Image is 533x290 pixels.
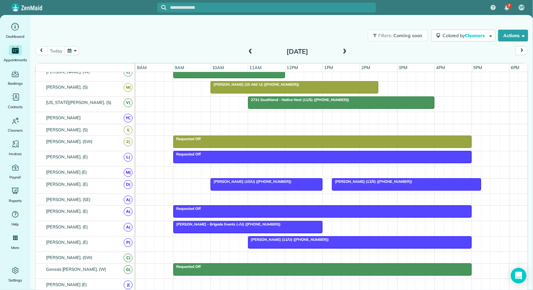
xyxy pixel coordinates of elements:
[511,268,526,283] div: Open Intercom Messenger
[6,33,24,40] span: Dashboard
[35,46,48,55] button: prev
[173,206,201,211] span: Requested Off
[332,179,413,184] span: [PERSON_NAME] (12/E) ([PHONE_NUMBER])
[211,65,226,70] span: 10am
[124,281,133,289] span: J(
[45,224,89,229] span: [PERSON_NAME]. (E)
[465,33,486,38] span: Cleaners
[124,180,133,189] span: D(
[124,265,133,274] span: G(
[45,139,94,144] span: [PERSON_NAME]. (SW)
[393,33,423,38] span: Coming soon
[248,97,350,102] span: 2731 Southland - Native Nest (11/S) ([PHONE_NUMBER])
[124,153,133,162] span: L(
[516,46,528,55] button: next
[9,151,22,157] span: Invoices
[45,197,92,202] span: [PERSON_NAME]. (SE)
[248,237,329,242] span: [PERSON_NAME] (11/U) ([PHONE_NUMBER])
[248,65,263,70] span: 11am
[9,174,21,181] span: Payroll
[3,162,28,181] a: Payroll
[45,115,82,120] span: [PERSON_NAME]
[3,115,28,134] a: Cleaners
[8,127,23,134] span: Cleaners
[173,264,201,269] span: Requested Off
[3,186,28,204] a: Reports
[45,209,89,214] span: [PERSON_NAME]. (E)
[210,179,291,184] span: [PERSON_NAME] (10/U) ([PHONE_NUMBER])
[47,46,65,55] button: today
[4,57,27,63] span: Appointments
[45,84,89,90] span: [PERSON_NAME]. (S)
[45,282,88,287] span: [PERSON_NAME] (E)
[3,139,28,157] a: Invoices
[124,207,133,216] span: A(
[323,65,334,70] span: 1pm
[124,254,133,262] span: C(
[360,65,371,70] span: 2pm
[45,69,91,74] span: [PERSON_NAME]. (W)
[124,83,133,92] span: M(
[124,238,133,247] span: P(
[124,196,133,204] span: A(
[45,100,113,105] span: [US_STATE][PERSON_NAME]. (S)
[173,137,201,141] span: Requested Off
[3,68,28,87] a: Bookings
[210,82,299,87] span: [PERSON_NAME] (10 AM/ U) ([PHONE_NUMBER])
[124,114,133,123] span: YC
[286,65,300,70] span: 12pm
[3,92,28,110] a: Contacts
[157,5,166,10] button: Focus search
[11,244,19,251] span: More
[498,30,528,41] button: Actions
[519,5,524,10] span: SR
[45,181,89,187] span: [PERSON_NAME]. (E)
[45,267,107,272] span: Genesis [PERSON_NAME]. (W)
[45,239,89,245] span: [PERSON_NAME]. (E)
[435,65,446,70] span: 4pm
[472,65,484,70] span: 5pm
[11,221,19,227] span: Help
[500,1,514,15] div: 7 unread notifications
[124,126,133,135] span: I(
[8,104,23,110] span: Contacts
[398,65,409,70] span: 3pm
[3,265,28,283] a: Settings
[3,45,28,63] a: Appointments
[124,68,133,77] span: L(
[124,98,133,107] span: V(
[443,33,487,38] span: Colored by
[379,33,392,38] span: Filters:
[3,209,28,227] a: Help
[124,168,133,177] span: M(
[431,30,495,41] button: Colored byCleaners
[509,65,521,70] span: 6pm
[8,277,22,283] span: Settings
[3,22,28,40] a: Dashboard
[9,197,22,204] span: Reports
[45,127,89,132] span: [PERSON_NAME]. (S)
[173,222,281,226] span: [PERSON_NAME] - Brigade Events (-/U) ([PHONE_NUMBER])
[45,255,94,260] span: [PERSON_NAME]. (SW)
[124,138,133,146] span: Z(
[45,169,88,175] span: [PERSON_NAME] (E)
[173,152,201,156] span: Requested Off
[161,5,166,10] svg: Focus search
[8,80,23,87] span: Bookings
[508,3,510,8] span: 7
[257,48,338,55] h2: [DATE]
[136,65,148,70] span: 8am
[173,65,185,70] span: 9am
[45,154,89,159] span: [PERSON_NAME]. (E)
[124,223,133,232] span: A(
